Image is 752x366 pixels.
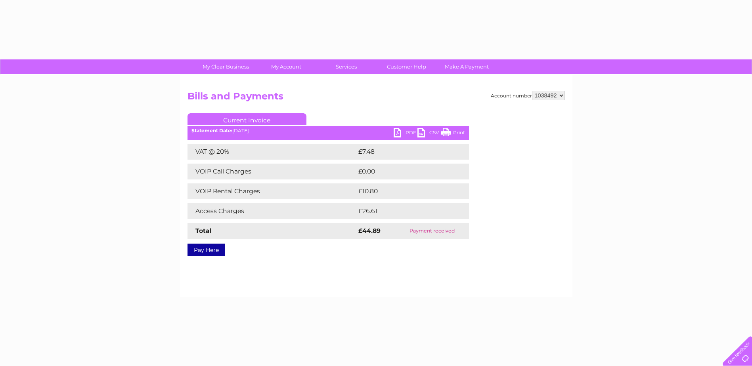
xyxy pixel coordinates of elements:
[358,227,381,234] strong: £44.89
[356,164,451,179] td: £0.00
[374,59,439,74] a: Customer Help
[417,128,441,139] a: CSV
[356,144,450,160] td: £7.48
[434,59,499,74] a: Make A Payment
[253,59,319,74] a: My Account
[395,223,469,239] td: Payment received
[191,128,232,133] b: Statement Date:
[193,59,258,74] a: My Clear Business
[188,144,356,160] td: VAT @ 20%
[188,164,356,179] td: VOIP Call Charges
[188,203,356,219] td: Access Charges
[188,128,469,133] div: [DATE]
[356,203,452,219] td: £26.61
[356,183,453,199] td: £10.80
[188,113,306,125] a: Current Invoice
[394,128,417,139] a: PDF
[195,227,212,234] strong: Total
[188,91,565,106] h2: Bills and Payments
[491,91,565,100] div: Account number
[314,59,379,74] a: Services
[188,244,225,256] a: Pay Here
[441,128,465,139] a: Print
[188,183,356,199] td: VOIP Rental Charges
